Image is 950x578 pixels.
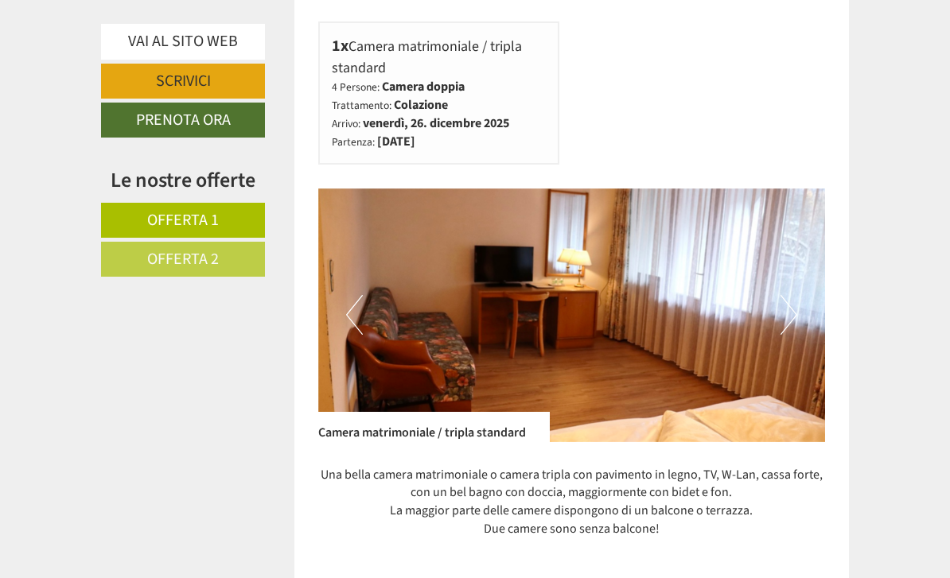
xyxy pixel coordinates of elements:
b: 1x [332,35,348,57]
img: image [318,188,826,442]
span: Offerta 1 [147,209,219,231]
b: [DATE] [377,133,415,150]
div: Camera matrimoniale / tripla standard [318,412,550,442]
a: Prenota ora [101,103,265,138]
small: Trattamento: [332,98,391,113]
div: Camera matrimoniale / tripla standard [332,35,547,78]
button: Previous [346,295,363,335]
small: Arrivo: [332,116,360,131]
b: Camera doppia [382,78,465,95]
small: 4 Persone: [332,80,380,95]
a: Vai al sito web [101,24,265,60]
button: Next [781,295,797,335]
span: Offerta 2 [147,248,219,270]
b: venerdì, 26. dicembre 2025 [363,114,509,132]
small: Partenza: [332,134,375,149]
div: Le nostre offerte [101,165,265,195]
a: Scrivici [101,64,265,99]
b: Colazione [394,96,448,114]
p: Una bella camera matrimoniale o camera tripla con pavimento in legno, TV, W-Lan, cassa forte, con... [318,466,826,538]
